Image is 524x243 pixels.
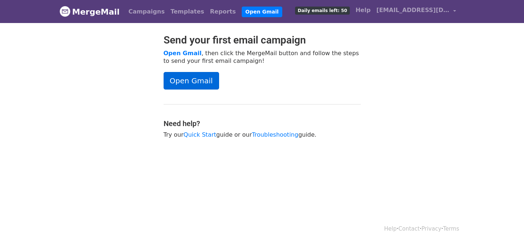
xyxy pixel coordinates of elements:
[398,225,420,232] a: Contact
[384,225,397,232] a: Help
[164,49,361,65] p: , then click the MergeMail button and follow the steps to send your first email campaign!
[242,7,282,17] a: Open Gmail
[164,131,361,138] p: Try our guide or our guide.
[126,4,168,19] a: Campaigns
[60,4,120,19] a: MergeMail
[376,6,450,15] span: [EMAIL_ADDRESS][DOMAIN_NAME]
[443,225,459,232] a: Terms
[353,3,374,18] a: Help
[168,4,207,19] a: Templates
[164,50,202,57] a: Open Gmail
[164,119,361,128] h4: Need help?
[252,131,298,138] a: Troubleshooting
[374,3,459,20] a: [EMAIL_ADDRESS][DOMAIN_NAME]
[295,7,349,15] span: Daily emails left: 50
[487,208,524,243] iframe: Chat Widget
[164,72,219,90] a: Open Gmail
[184,131,216,138] a: Quick Start
[487,208,524,243] div: Widget de chat
[60,6,70,17] img: MergeMail logo
[207,4,239,19] a: Reports
[292,3,352,18] a: Daily emails left: 50
[164,34,361,46] h2: Send your first email campaign
[421,225,441,232] a: Privacy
